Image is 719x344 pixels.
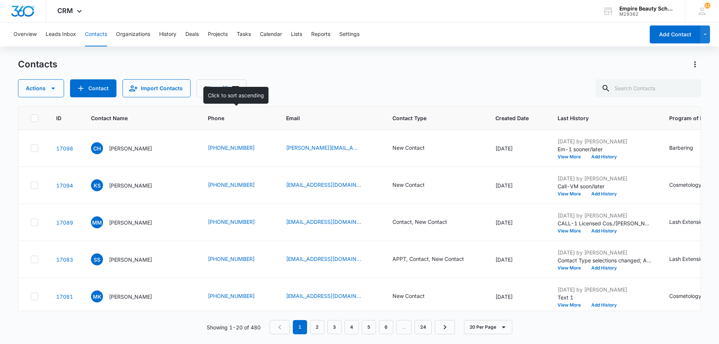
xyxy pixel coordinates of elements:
[91,179,103,191] span: KS
[208,292,255,300] a: [PHONE_NUMBER]
[208,181,268,190] div: Phone - +1 (781) 812-5449 - Select to Edit Field
[392,114,467,122] span: Contact Type
[495,256,540,264] div: [DATE]
[392,292,438,301] div: Contact Type - New Contact - Select to Edit Field
[392,144,438,153] div: Contact Type - New Contact - Select to Edit Field
[286,181,361,189] a: [EMAIL_ADDRESS][DOMAIN_NAME]
[392,292,425,300] div: New Contact
[286,218,374,227] div: Email - Mstylist81@yahoo.com - Select to Edit Field
[203,87,269,104] div: Click to sort ascending
[669,292,701,300] div: Cosmetology
[595,79,701,97] input: Search Contacts
[56,145,73,152] a: Navigate to contact details page for Collin Hamel
[91,290,103,302] span: MK
[56,256,73,263] a: Navigate to contact details page for Shelby Sullivan
[495,293,540,301] div: [DATE]
[159,22,176,46] button: History
[13,22,37,46] button: Overview
[260,22,282,46] button: Calendar
[495,114,529,122] span: Created Date
[558,192,586,196] button: View More
[586,192,622,196] button: Add History
[586,266,622,270] button: Add History
[392,218,461,227] div: Contact Type - Contact, New Contact - Select to Edit Field
[91,142,166,154] div: Contact Name - Collin Hamel - Select to Edit Field
[558,256,651,264] p: Contact Type selections changed; APPT was added.
[669,144,707,153] div: Program of Interest - Barbering - Select to Edit Field
[495,144,540,152] div: [DATE]
[689,58,701,70] button: Actions
[208,144,268,153] div: Phone - +1 (207) 720-0578 - Select to Edit Field
[109,256,152,264] p: [PERSON_NAME]
[558,211,651,219] p: [DATE] by [PERSON_NAME]
[558,266,586,270] button: View More
[91,216,166,228] div: Contact Name - Melissa Mckenna - Select to Edit Field
[208,255,255,263] a: [PHONE_NUMBER]
[56,114,62,122] span: ID
[619,6,674,12] div: account name
[91,290,166,302] div: Contact Name - Marie Kerline Clenord - Select to Edit Field
[208,218,255,226] a: [PHONE_NUMBER]
[392,181,425,189] div: New Contact
[208,292,268,301] div: Phone - (781) 600-5642 - Select to Edit Field
[237,22,251,46] button: Tasks
[669,292,715,301] div: Program of Interest - Cosmetology - Select to Edit Field
[586,155,622,159] button: Add History
[109,219,152,226] p: [PERSON_NAME]
[122,79,191,97] button: Import Contacts
[56,293,73,300] a: Navigate to contact details page for Marie Kerline Clenord
[286,255,374,264] div: Email - shlbsullivan@gmail.com - Select to Edit Field
[109,293,152,301] p: [PERSON_NAME]
[286,255,361,263] a: [EMAIL_ADDRESS][DOMAIN_NAME]
[704,3,710,9] span: 11
[46,22,76,46] button: Leads Inbox
[345,320,359,334] a: Page 4
[208,144,255,152] a: [PHONE_NUMBER]
[558,303,586,307] button: View More
[291,22,302,46] button: Lists
[558,145,651,153] p: Em-1 sooner/later
[109,144,152,152] p: [PERSON_NAME]
[392,144,425,152] div: New Contact
[558,219,651,227] p: CALL-1 Licensed Cos./[PERSON_NAME] has salon In [GEOGRAPHIC_DATA] [GEOGRAPHIC_DATA] just wants La...
[558,114,640,122] span: Last History
[311,22,330,46] button: Reports
[558,137,651,145] p: [DATE] by [PERSON_NAME]
[91,179,166,191] div: Contact Name - Katreena Stanley - Select to Edit Field
[85,22,107,46] button: Contacts
[286,144,374,153] div: Email - Hamel.cs@gmail.com - Select to Edit Field
[18,79,64,97] button: Actions
[208,181,255,189] a: [PHONE_NUMBER]
[286,218,361,226] a: [EMAIL_ADDRESS][DOMAIN_NAME]
[495,182,540,189] div: [DATE]
[669,181,701,189] div: Cosmetology
[57,7,73,15] span: CRM
[208,114,257,122] span: Phone
[270,320,455,334] nav: Pagination
[18,59,57,70] h1: Contacts
[415,320,432,334] a: Page 24
[704,3,710,9] div: notifications count
[379,320,393,334] a: Page 6
[435,320,455,334] a: Next Page
[362,320,376,334] a: Page 5
[558,249,651,256] p: [DATE] by [PERSON_NAME]
[558,182,651,190] p: Call-VM soon/later
[392,181,438,190] div: Contact Type - New Contact - Select to Edit Field
[464,320,512,334] button: 20 Per Page
[392,255,464,263] div: APPT, Contact, New Contact
[91,114,179,122] span: Contact Name
[669,181,715,190] div: Program of Interest - Cosmetology - Select to Edit Field
[392,255,477,264] div: Contact Type - APPT, Contact, New Contact - Select to Edit Field
[286,292,374,301] div: Email - mariekerlinerene20@gmail.com - Select to Edit Field
[208,22,228,46] button: Projects
[286,181,374,190] div: Email - kls0217004@yahoo.com - Select to Edit Field
[339,22,359,46] button: Settings
[327,320,342,334] a: Page 3
[293,320,307,334] em: 1
[286,114,364,122] span: Email
[495,219,540,226] div: [DATE]
[208,255,268,264] div: Phone - (603) 568-6299 - Select to Edit Field
[586,303,622,307] button: Add History
[669,144,693,152] div: Barbering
